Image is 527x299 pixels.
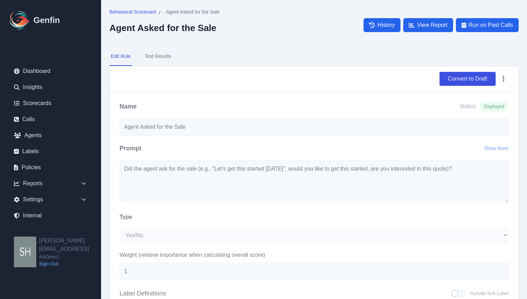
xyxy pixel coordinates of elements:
a: Agents [8,128,93,142]
textarea: Did the agent ask for the sale (e.g., “Let’s get this started [DATE]”, would you like to get this... [120,160,509,203]
label: Type [120,213,132,221]
span: Deployed [480,102,509,111]
span: Run on Past Calls [468,21,513,29]
button: Show More [484,145,509,152]
a: View Report [403,18,453,32]
div: Settings [8,193,93,207]
a: Scorecards [8,96,93,110]
div: Reports [8,177,93,190]
h2: [PERSON_NAME][EMAIL_ADDRESS] [39,237,101,253]
span: View Report [417,21,448,29]
span: Behavioral Scorecard [109,8,156,15]
a: Calls [8,112,93,126]
button: Convert to Draft [440,72,496,86]
h3: Label Definitions [120,289,166,298]
span: / [159,9,160,17]
input: Write your rule name here [120,118,509,136]
span: Include N/A Label [470,290,509,297]
img: shane+aadirect@genfin.ai [14,237,36,267]
span: Status: [459,102,477,111]
a: Internal [8,209,93,223]
a: Dashboard [8,64,93,78]
button: Edit Rule [109,47,132,66]
h2: Agent Asked for the Sale [109,23,220,33]
a: Sign Out [39,260,101,267]
span: History [377,21,395,29]
span: AADirect [39,253,101,260]
label: Weight (relative importance when calculating overall score) [120,251,509,259]
a: Insights [8,80,93,94]
h1: Genfin [33,15,60,26]
a: History [364,18,400,32]
a: Policies [8,160,93,174]
button: Test Results [143,47,173,66]
button: Run on Past Calls [456,18,519,32]
h2: Prompt [120,143,142,153]
span: Agent Asked for the Sale [166,8,220,15]
a: Behavioral Scorecard [109,8,156,17]
img: Logo [8,9,31,31]
a: Labels [8,144,93,158]
h2: Name [120,102,137,111]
